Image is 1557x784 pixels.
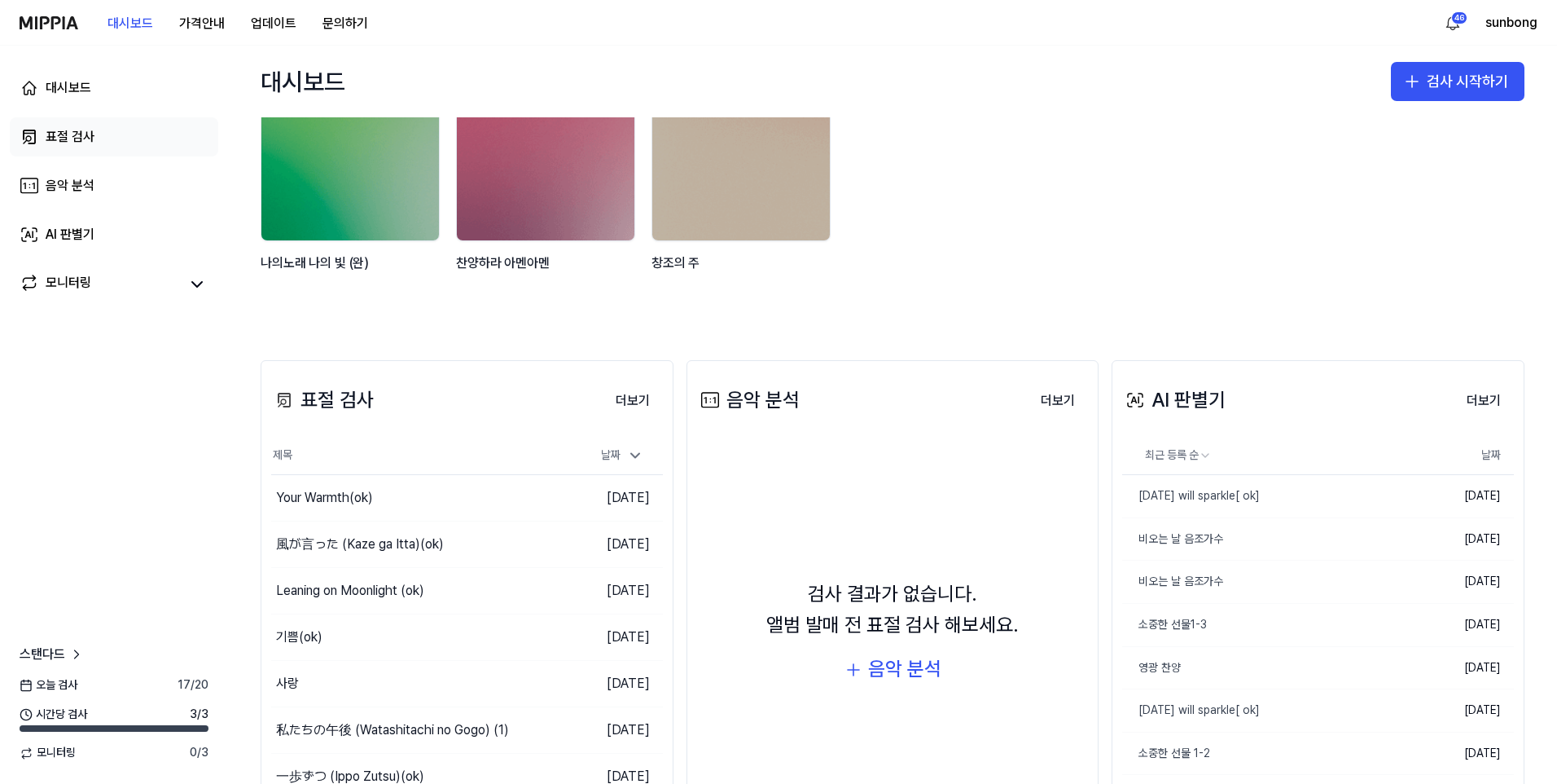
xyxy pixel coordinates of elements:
[1454,385,1514,417] button: 더보기
[46,273,91,296] div: 모니터링
[1122,518,1419,561] a: 비오는 날 음조가수
[20,677,77,694] span: 오늘 검사
[565,707,663,754] td: [DATE]
[94,7,166,40] button: 대시보드
[1028,385,1088,417] button: 더보기
[261,253,443,294] div: 나의노래 나의 빛 (완)
[166,7,238,40] button: 가격안내
[1391,62,1524,101] button: 검사 시작하기
[20,645,85,664] a: 스탠다드
[1419,561,1514,604] td: [DATE]
[651,78,834,311] a: 모니터링 중..backgroundIamge창조의 주
[238,7,309,40] button: 업데이트
[1419,436,1514,475] th: 날짜
[261,78,443,311] a: New +17backgroundIamge나의노래 나의 빛 (완)
[1122,689,1419,732] a: [DATE] will sparkle[ ok]
[565,522,663,568] td: [DATE]
[1122,746,1210,762] div: 소중한 선물 1-2
[276,674,299,694] div: 사랑
[1122,604,1419,646] a: 소중한 선물1-3
[46,127,94,147] div: 표절 검사
[565,614,663,661] td: [DATE]
[1419,689,1514,733] td: [DATE]
[1419,646,1514,689] td: [DATE]
[1028,383,1088,417] a: 더보기
[309,7,381,40] button: 문의하기
[271,436,565,475] th: 제목
[46,176,94,196] div: 음악 분석
[1451,11,1467,24] div: 46
[190,707,208,723] span: 3 / 3
[652,79,830,240] img: backgroundIamge
[178,677,208,694] span: 17 / 20
[1419,604,1514,647] td: [DATE]
[46,78,91,98] div: 대시보드
[276,488,373,508] div: Your Warmth(ok)
[46,225,94,244] div: AI 판별기
[1122,647,1419,689] a: 영광 찬양
[10,215,218,254] a: AI 판별기
[276,720,509,740] div: 私たちの午後 (Watashitachi no Gogo) (1)
[10,117,218,156] a: 표절 검사
[10,68,218,108] a: 대시보드
[1122,733,1419,775] a: 소중한 선물 1-2
[276,535,444,554] div: 風が言った (Kaze ga Itta)(ok)
[868,654,941,685] div: 음악 분석
[1122,531,1223,548] div: 비오는 날 음조가수
[190,745,208,761] span: 0 / 3
[238,1,309,46] a: 업데이트
[276,628,322,647] div: 기쁨(ok)
[697,385,800,416] div: 음악 분석
[603,385,663,417] button: 더보기
[1419,475,1514,518] td: [DATE]
[565,661,663,707] td: [DATE]
[10,166,218,205] a: 음악 분석
[276,581,424,601] div: Leaning on Moonlight (ok)
[1419,732,1514,775] td: [DATE]
[20,645,65,664] span: 스탠다드
[261,62,345,101] div: 대시보드
[1419,518,1514,561] td: [DATE]
[844,654,941,685] button: 음악 분석
[1443,13,1463,33] img: 알림
[457,79,634,240] img: backgroundIamge
[1122,385,1226,416] div: AI 판별기
[565,475,663,522] td: [DATE]
[20,16,78,29] img: logo
[1454,383,1514,417] a: 더보기
[20,273,179,296] a: 모니터링
[456,253,638,294] div: 찬양하라 아멘아멘
[1122,660,1181,676] div: 영광 찬양
[271,385,374,416] div: 표절 검사
[1122,617,1207,633] div: 소중한 선물1-3
[594,443,650,469] div: 날짜
[1122,703,1260,719] div: [DATE] will sparkle[ ok]
[456,78,638,311] a: 모니터링 중..backgroundIamge찬양하라 아멘아멘
[20,707,87,723] span: 시간당 검사
[766,579,1019,641] div: 검사 결과가 없습니다. 앨범 발매 전 표절 검사 해보세요.
[1122,488,1260,504] div: [DATE] will sparkle[ ok]
[565,568,663,614] td: [DATE]
[1485,13,1537,33] button: sunbong
[1122,574,1223,590] div: 비오는 날 음조가수
[1440,10,1466,36] button: 알림46
[603,383,663,417] a: 더보기
[1122,475,1419,518] a: [DATE] will sparkle[ ok]
[20,745,76,761] span: 모니터링
[1122,561,1419,603] a: 비오는 날 음조가수
[651,253,834,294] div: 창조의 주
[261,79,439,240] img: backgroundIamge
